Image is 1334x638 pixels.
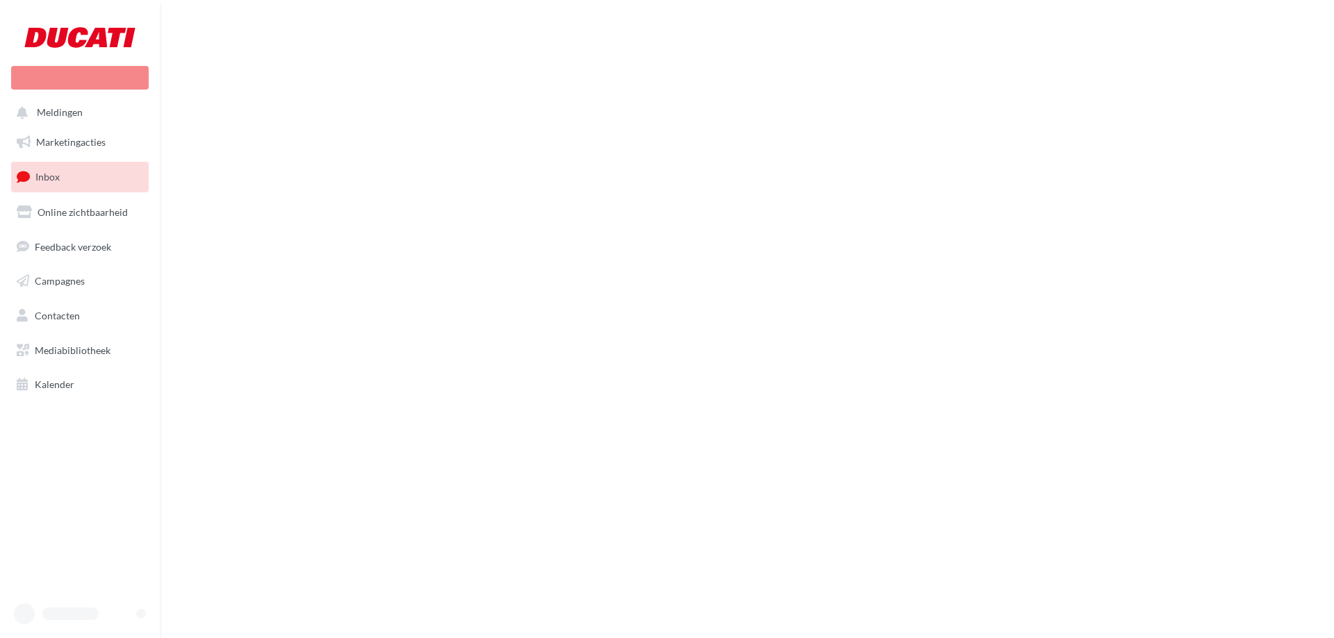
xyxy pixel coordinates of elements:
a: Campagnes [8,267,151,296]
a: Feedback verzoek [8,233,151,262]
a: Inbox [8,162,151,192]
span: Online zichtbaarheid [38,206,128,218]
span: Campagnes [35,275,85,287]
span: Contacten [35,310,80,321]
a: Mediabibliotheek [8,336,151,365]
span: Meldingen [37,107,83,119]
span: Kalender [35,378,74,390]
a: Kalender [8,370,151,399]
span: Inbox [35,171,60,183]
a: Contacten [8,301,151,330]
a: Online zichtbaarheid [8,198,151,227]
div: Nieuwe campagne [11,66,149,90]
span: Feedback verzoek [35,240,111,252]
span: Marketingacties [36,136,106,148]
span: Mediabibliotheek [35,344,110,356]
a: Marketingacties [8,128,151,157]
